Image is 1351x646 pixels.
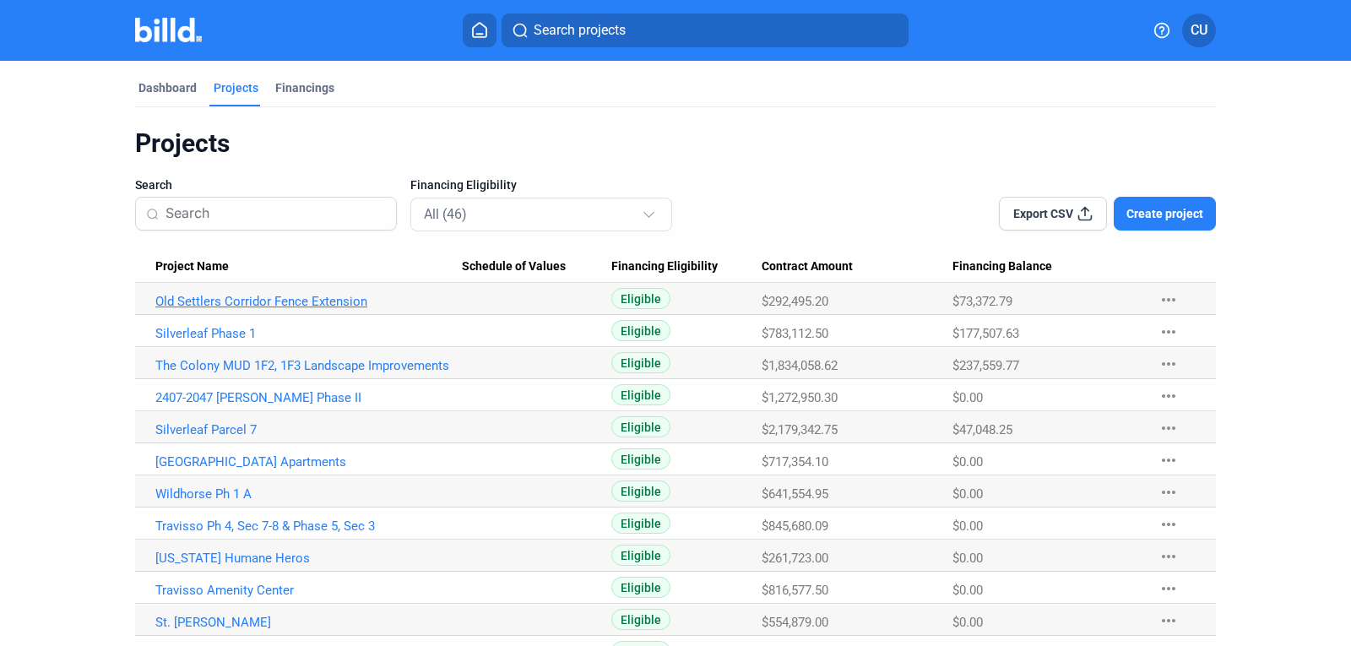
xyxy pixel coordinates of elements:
[611,384,670,405] span: Eligible
[611,513,670,534] span: Eligible
[611,480,670,502] span: Eligible
[762,358,838,373] span: $1,834,058.62
[762,422,838,437] span: $2,179,342.75
[611,609,670,630] span: Eligible
[1158,418,1179,438] mat-icon: more_horiz
[762,486,828,502] span: $641,554.95
[952,422,1012,437] span: $47,048.25
[611,448,670,470] span: Eligible
[155,259,229,274] span: Project Name
[952,259,1052,274] span: Financing Balance
[762,259,853,274] span: Contract Amount
[135,128,1216,160] div: Projects
[952,358,1019,373] span: $237,559.77
[1158,450,1179,470] mat-icon: more_horiz
[155,615,462,630] a: St. [PERSON_NAME]
[1158,546,1179,567] mat-icon: more_horiz
[1158,290,1179,310] mat-icon: more_horiz
[1182,14,1216,47] button: CU
[155,486,462,502] a: Wildhorse Ph 1 A
[1126,205,1203,222] span: Create project
[952,454,983,470] span: $0.00
[952,615,983,630] span: $0.00
[214,79,258,96] div: Projects
[1114,197,1216,231] button: Create project
[762,259,952,274] div: Contract Amount
[762,615,828,630] span: $554,879.00
[135,18,202,42] img: Billd Company Logo
[611,259,762,274] div: Financing Eligibility
[611,416,670,437] span: Eligible
[155,583,462,598] a: Travisso Amenity Center
[1158,322,1179,342] mat-icon: more_horiz
[462,259,611,274] div: Schedule of Values
[138,79,197,96] div: Dashboard
[762,294,828,309] span: $292,495.20
[155,358,462,373] a: The Colony MUD 1F2, 1F3 Landscape Improvements
[155,259,462,274] div: Project Name
[155,294,462,309] a: Old Settlers Corridor Fence Extension
[762,583,828,598] span: $816,577.50
[155,518,462,534] a: Travisso Ph 4, Sec 7-8 & Phase 5, Sec 3
[275,79,334,96] div: Financings
[952,294,1012,309] span: $73,372.79
[952,390,983,405] span: $0.00
[1191,20,1207,41] span: CU
[155,390,462,405] a: 2407-2047 [PERSON_NAME] Phase II
[611,545,670,566] span: Eligible
[1158,386,1179,406] mat-icon: more_horiz
[611,320,670,341] span: Eligible
[155,551,462,566] a: [US_STATE] Humane Heros
[424,206,467,222] mat-select-trigger: All (46)
[952,486,983,502] span: $0.00
[155,422,462,437] a: Silverleaf Parcel 7
[762,454,828,470] span: $717,354.10
[155,326,462,341] a: Silverleaf Phase 1
[1158,611,1179,631] mat-icon: more_horiz
[135,176,172,193] span: Search
[952,551,983,566] span: $0.00
[952,259,1142,274] div: Financing Balance
[1013,205,1073,222] span: Export CSV
[611,259,718,274] span: Financing Eligibility
[611,352,670,373] span: Eligible
[165,196,386,231] input: Search
[462,259,566,274] span: Schedule of Values
[155,454,462,470] a: [GEOGRAPHIC_DATA] Apartments
[611,577,670,598] span: Eligible
[611,288,670,309] span: Eligible
[534,20,626,41] span: Search projects
[1158,354,1179,374] mat-icon: more_horiz
[1158,578,1179,599] mat-icon: more_horiz
[1158,482,1179,502] mat-icon: more_horiz
[952,326,1019,341] span: $177,507.63
[762,551,828,566] span: $261,723.00
[762,518,828,534] span: $845,680.09
[762,326,828,341] span: $783,112.50
[999,197,1107,231] button: Export CSV
[762,390,838,405] span: $1,272,950.30
[410,176,517,193] span: Financing Eligibility
[1158,514,1179,535] mat-icon: more_horiz
[952,518,983,534] span: $0.00
[952,583,983,598] span: $0.00
[502,14,909,47] button: Search projects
